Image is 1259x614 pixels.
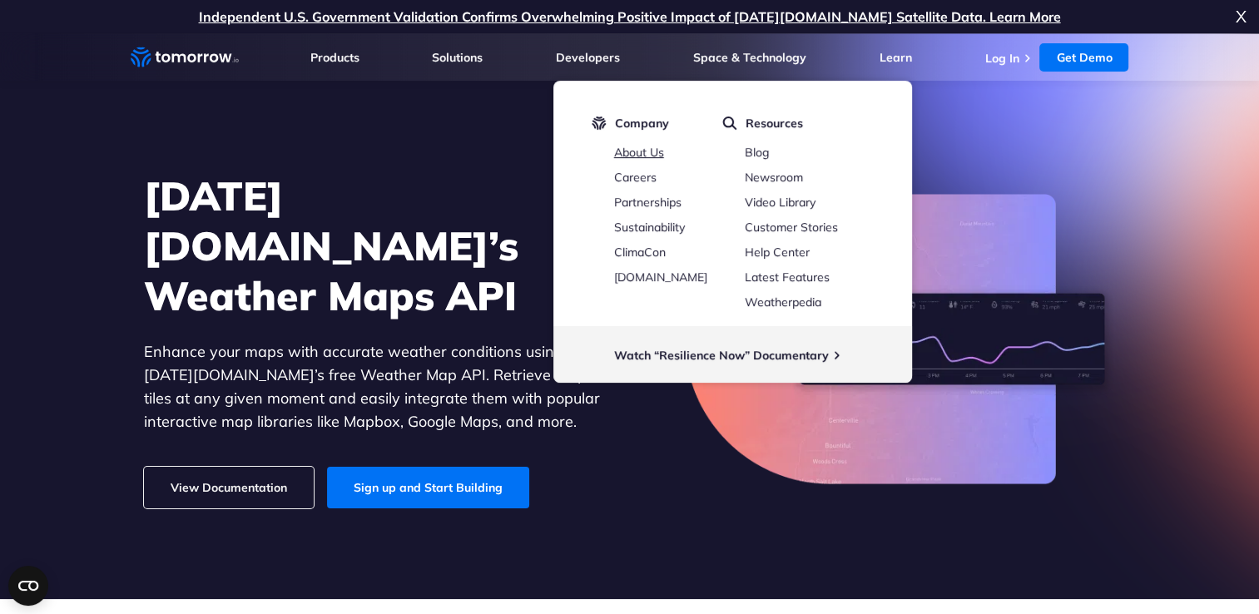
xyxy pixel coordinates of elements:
span: Resources [746,116,803,131]
a: Video Library [745,195,815,210]
a: Partnerships [614,195,682,210]
a: View Documentation [144,467,314,508]
button: Open CMP widget [8,566,48,606]
a: Latest Features [745,270,830,285]
a: Home link [131,45,239,70]
a: Newsroom [745,170,803,185]
a: Get Demo [1039,43,1128,72]
p: Enhance your maps with accurate weather conditions using [DATE][DOMAIN_NAME]’s free Weather Map A... [144,340,602,433]
a: Sustainability [614,220,685,235]
span: Company [615,116,669,131]
a: Learn [880,50,912,65]
a: Independent U.S. Government Validation Confirms Overwhelming Positive Impact of [DATE][DOMAIN_NAM... [199,8,1061,25]
a: Watch “Resilience Now” Documentary [614,348,829,363]
a: [DOMAIN_NAME] [614,270,707,285]
a: Space & Technology [693,50,806,65]
a: Blog [745,145,769,160]
a: Help Center [745,245,810,260]
a: Customer Stories [745,220,838,235]
a: About Us [614,145,664,160]
a: Developers [556,50,620,65]
a: Products [310,50,359,65]
a: ClimaCon [614,245,666,260]
a: Weatherpedia [745,295,821,309]
h1: [DATE][DOMAIN_NAME]’s Weather Maps API [144,171,602,320]
img: magnifier.svg [722,116,737,131]
a: Careers [614,170,657,185]
a: Solutions [432,50,483,65]
a: Sign up and Start Building [327,467,529,508]
a: Log In [984,51,1019,66]
img: tio-logo-icon.svg [592,116,607,131]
